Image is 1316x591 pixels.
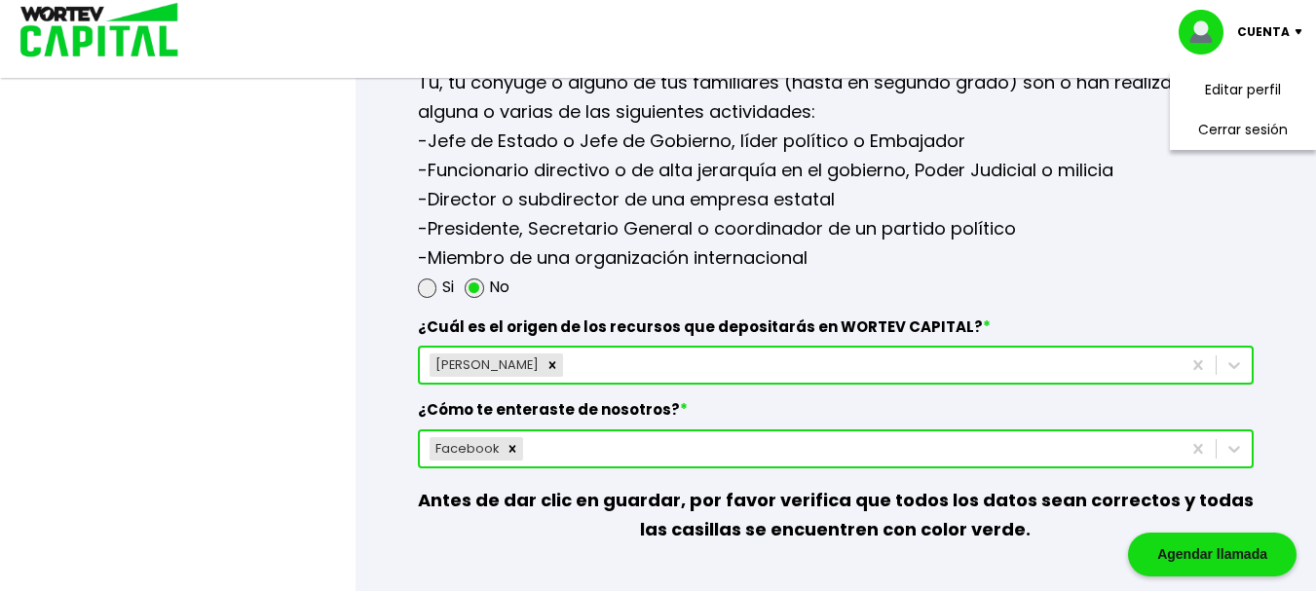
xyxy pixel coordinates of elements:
[502,437,523,461] div: Remove Facebook
[418,400,1254,429] label: ¿Cómo te enteraste de nosotros?
[489,273,509,302] label: No
[430,437,502,461] div: Facebook
[1237,18,1290,47] p: Cuenta
[1128,533,1297,576] div: Agendar llamada
[442,273,454,302] label: Si
[1179,10,1237,55] img: profile-image
[418,68,1254,127] p: Tú, tu cónyuge o alguno de tus familiares (hasta en segundo grado) son o han realizado alguna o v...
[418,127,1254,273] p: -Jefe de Estado o Jefe de Gobierno, líder político o Embajador -Funcionario directivo o de alta j...
[418,488,1254,541] b: Antes de dar clic en guardar, por favor verifica que todos los datos sean correctos y todas las c...
[418,317,1254,347] label: ¿Cuál es el origen de los recursos que depositarás en WORTEV CAPITAL?
[1290,29,1316,35] img: icon-down
[542,353,563,377] div: Remove Sueldo
[1205,80,1281,100] a: Editar perfil
[430,353,542,377] div: [PERSON_NAME]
